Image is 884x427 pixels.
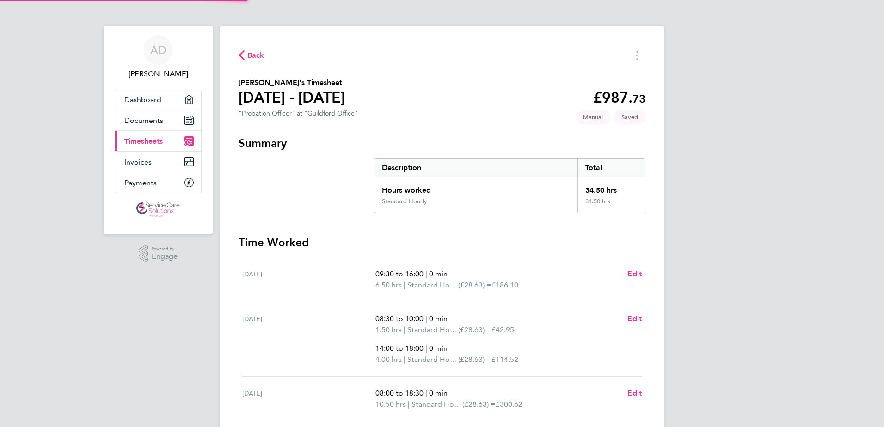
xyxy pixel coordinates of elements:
[239,235,645,250] h3: Time Worked
[115,152,201,172] a: Invoices
[382,198,427,205] div: Standard Hourly
[429,389,448,397] span: 0 min
[375,269,424,278] span: 09:30 to 16:00
[124,137,163,146] span: Timesheets
[124,116,163,125] span: Documents
[429,344,448,353] span: 0 min
[629,48,645,62] button: Timesheets Menu
[115,172,201,193] a: Payments
[115,89,201,110] a: Dashboard
[407,324,458,335] span: Standard Hourly
[627,389,642,397] span: Edit
[614,110,645,125] span: This timesheet is Saved.
[425,314,427,323] span: |
[375,325,402,334] span: 1.50 hrs
[407,280,458,291] span: Standard Hourly
[239,110,358,117] div: "Probation Officer" at "Guildford Office"
[458,281,491,289] span: (£28.63) =
[404,355,405,364] span: |
[242,268,375,291] div: [DATE]
[425,344,427,353] span: |
[124,178,157,187] span: Payments
[124,158,152,166] span: Invoices
[374,177,577,198] div: Hours worked
[491,281,518,289] span: £186.10
[491,325,514,334] span: £42.95
[239,136,645,151] h3: Summary
[496,400,522,409] span: £300.62
[239,49,264,61] button: Back
[247,50,264,61] span: Back
[577,177,645,198] div: 34.50 hrs
[374,159,577,177] div: Description
[152,253,178,261] span: Engage
[375,314,424,323] span: 08:30 to 10:00
[425,389,427,397] span: |
[104,26,213,234] nav: Main navigation
[375,355,402,364] span: 4.00 hrs
[239,88,345,107] h1: [DATE] - [DATE]
[627,313,642,324] a: Edit
[462,400,496,409] span: (£28.63) =
[404,325,405,334] span: |
[425,269,427,278] span: |
[627,388,642,399] a: Edit
[375,344,424,353] span: 14:00 to 18:00
[632,92,645,105] span: 73
[627,268,642,280] a: Edit
[115,131,201,151] a: Timesheets
[136,202,180,217] img: servicecare-logo-retina.png
[627,314,642,323] span: Edit
[577,198,645,213] div: 34.50 hrs
[593,89,645,106] app-decimal: £987.
[115,68,202,79] span: Alicia Diyyo
[139,245,178,262] a: Powered byEngage
[374,158,645,213] div: Summary
[124,95,161,104] span: Dashboard
[115,110,201,130] a: Documents
[491,355,518,364] span: £114.52
[458,325,491,334] span: (£28.63) =
[429,314,448,323] span: 0 min
[408,400,410,409] span: |
[458,355,491,364] span: (£28.63) =
[375,281,402,289] span: 6.50 hrs
[411,399,462,410] span: Standard Hourly
[577,159,645,177] div: Total
[115,202,202,217] a: Go to home page
[404,281,405,289] span: |
[576,110,610,125] span: This timesheet was manually created.
[150,44,166,56] span: AD
[407,354,458,365] span: Standard Hourly
[627,269,642,278] span: Edit
[375,389,424,397] span: 08:00 to 18:30
[239,77,345,88] h2: [PERSON_NAME]'s Timesheet
[429,269,448,278] span: 0 min
[152,245,178,253] span: Powered by
[242,313,375,365] div: [DATE]
[242,388,375,410] div: [DATE]
[115,35,202,79] a: AD[PERSON_NAME]
[375,400,406,409] span: 10.50 hrs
